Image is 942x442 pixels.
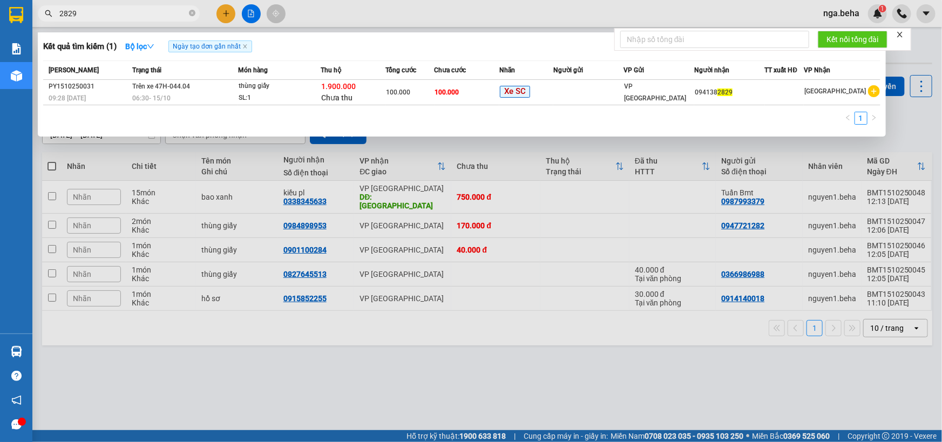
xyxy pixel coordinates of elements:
[386,89,410,96] span: 100.000
[189,10,195,16] span: close-circle
[11,371,22,381] span: question-circle
[625,83,687,102] span: VP [GEOGRAPHIC_DATA]
[189,9,195,19] span: close-circle
[45,10,52,17] span: search
[435,89,459,96] span: 100.000
[125,42,154,51] strong: Bộ lọc
[855,112,867,124] a: 1
[11,346,22,357] img: warehouse-icon
[804,66,830,74] span: VP Nhận
[133,66,162,74] span: Trạng thái
[855,112,868,125] li: 1
[59,8,187,19] input: Tìm tên, số ĐT hoặc mã đơn
[11,419,22,430] span: message
[133,94,171,102] span: 06:30 - 15/10
[117,38,163,55] button: Bộ lọcdown
[43,41,117,52] h3: Kết quả tìm kiếm ( 1 )
[868,112,880,125] button: right
[553,66,583,74] span: Người gửi
[238,66,268,74] span: Món hàng
[168,40,252,52] span: Ngày tạo đơn gần nhất
[321,93,353,102] span: Chưa thu
[499,66,515,74] span: Nhãn
[11,43,22,55] img: solution-icon
[147,43,154,50] span: down
[11,395,22,405] span: notification
[842,112,855,125] button: left
[695,87,764,98] div: 094138
[49,66,99,74] span: [PERSON_NAME]
[49,81,130,92] div: PY1510250031
[694,66,729,74] span: Người nhận
[49,94,86,102] span: 09:28 [DATE]
[620,31,809,48] input: Nhập số tổng đài
[896,31,904,38] span: close
[435,66,466,74] span: Chưa cước
[500,86,530,98] span: Xe SC
[868,112,880,125] li: Next Page
[321,82,356,91] span: 1.900.000
[765,66,798,74] span: TT xuất HĐ
[321,66,341,74] span: Thu hộ
[826,33,879,45] span: Kết nối tổng đài
[239,92,320,104] div: SL: 1
[868,85,880,97] span: plus-circle
[133,83,191,90] span: Trên xe 47H-044.04
[239,80,320,92] div: thùng giấy
[9,7,23,23] img: logo-vxr
[624,66,645,74] span: VP Gửi
[842,112,855,125] li: Previous Page
[385,66,416,74] span: Tổng cước
[717,89,733,96] span: 2829
[804,87,866,95] span: [GEOGRAPHIC_DATA]
[871,114,877,121] span: right
[242,44,248,49] span: close
[11,70,22,81] img: warehouse-icon
[818,31,887,48] button: Kết nối tổng đài
[845,114,851,121] span: left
